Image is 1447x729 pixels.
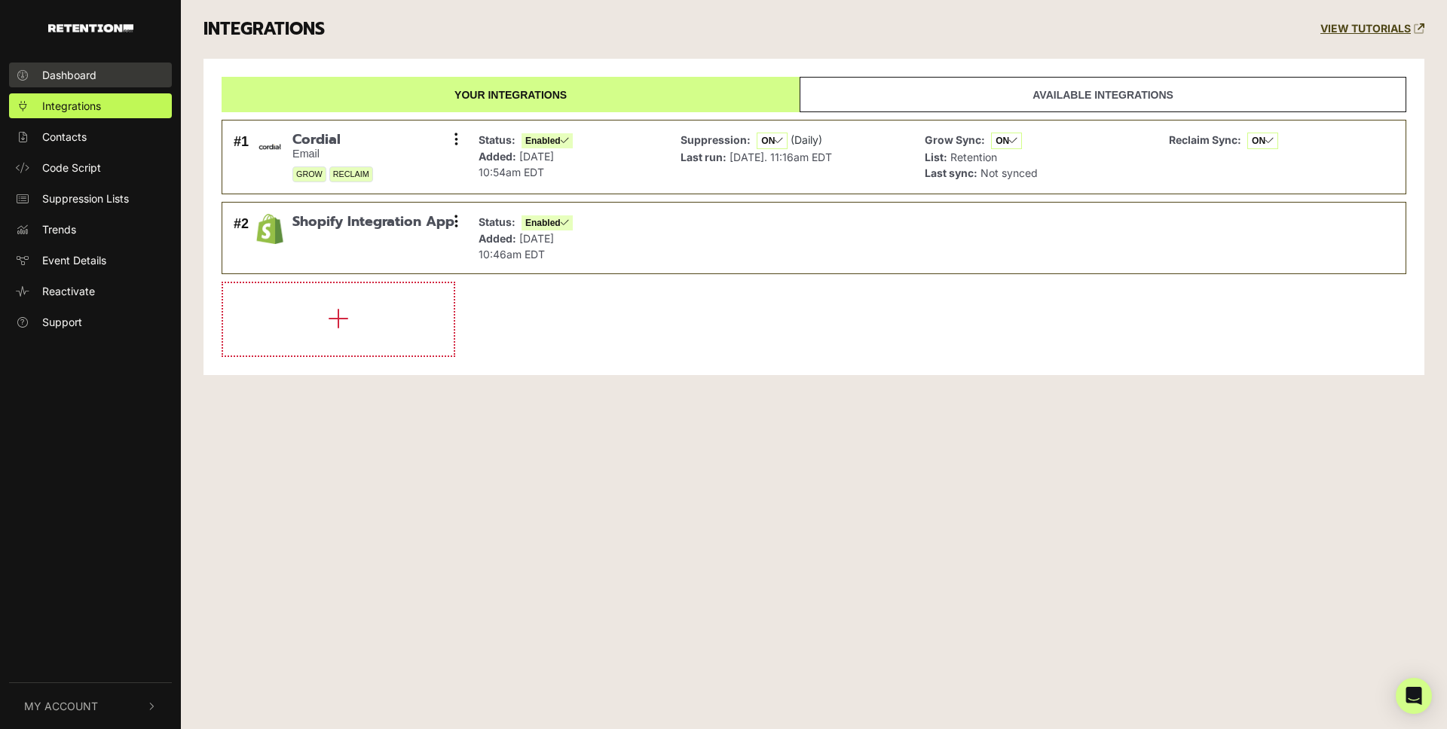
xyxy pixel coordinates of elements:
[292,132,373,148] span: Cordial
[1169,133,1241,146] strong: Reclaim Sync:
[42,98,101,114] span: Integrations
[479,133,515,146] strong: Status:
[1247,133,1278,149] span: ON
[925,166,977,179] strong: Last sync:
[991,133,1022,149] span: ON
[9,124,172,149] a: Contacts
[479,150,554,178] span: [DATE] 10:54am EDT
[791,133,822,146] span: (Daily)
[9,248,172,273] a: Event Details
[255,132,285,162] img: Cordial
[9,63,172,87] a: Dashboard
[292,214,454,230] span: Shopify Integration App
[1396,678,1432,714] div: Open Intercom Messenger
[24,698,98,714] span: My Account
[234,132,249,183] div: #1
[222,77,800,112] a: Your integrations
[42,283,95,299] span: Reactivate
[42,314,82,330] span: Support
[1320,23,1424,35] a: VIEW TUTORIALS
[48,24,133,32] img: Retention.com
[42,191,129,206] span: Suppression Lists
[255,214,285,244] img: Shopify Integration App
[42,252,106,268] span: Event Details
[730,151,832,163] span: [DATE]. 11:16am EDT
[9,310,172,334] a: Support
[681,133,751,146] strong: Suppression:
[9,217,172,242] a: Trends
[9,279,172,303] a: Reactivate
[9,155,172,180] a: Code Script
[42,221,76,237] span: Trends
[681,151,727,163] strong: Last run:
[980,166,1038,179] span: Not synced
[292,148,373,160] small: Email
[800,77,1406,112] a: Available integrations
[42,67,96,83] span: Dashboard
[203,19,325,40] h3: INTEGRATIONS
[42,129,87,145] span: Contacts
[292,166,326,182] span: GROW
[42,160,101,175] span: Code Script
[234,214,249,262] div: #2
[479,232,516,245] strong: Added:
[925,151,947,163] strong: List:
[522,133,573,148] span: Enabled
[9,93,172,118] a: Integrations
[757,133,788,149] span: ON
[522,215,573,230] span: Enabled
[329,166,373,182] span: RECLAIM
[9,683,172,729] button: My Account
[950,151,997,163] span: Retention
[479,215,515,228] strong: Status:
[479,150,516,163] strong: Added:
[925,133,985,146] strong: Grow Sync:
[9,186,172,211] a: Suppression Lists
